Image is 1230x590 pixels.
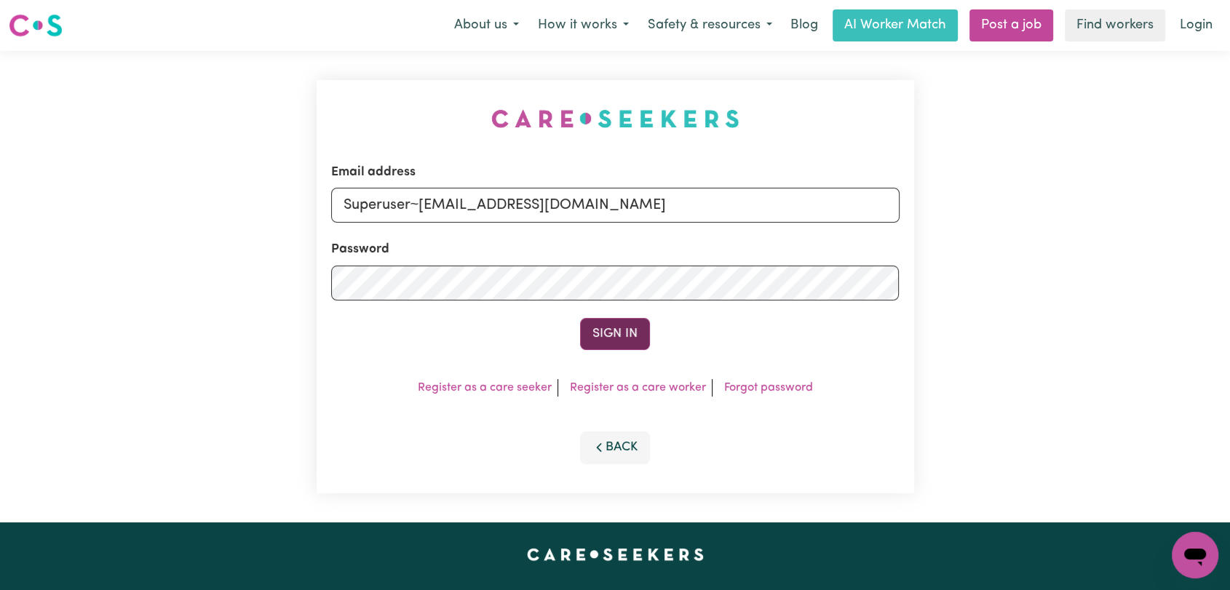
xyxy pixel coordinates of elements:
a: Post a job [969,9,1053,41]
input: Email address [331,188,900,223]
button: Safety & resources [638,10,782,41]
button: How it works [528,10,638,41]
iframe: Button to launch messaging window [1172,532,1218,578]
a: AI Worker Match [833,9,958,41]
a: Register as a care seeker [418,382,552,394]
a: Find workers [1065,9,1165,41]
a: Register as a care worker [570,382,706,394]
a: Careseekers logo [9,9,63,42]
a: Blog [782,9,827,41]
img: Careseekers logo [9,12,63,39]
a: Careseekers home page [527,549,704,560]
label: Email address [331,163,416,182]
a: Forgot password [724,382,813,394]
button: Back [580,431,650,463]
a: Login [1171,9,1221,41]
label: Password [331,240,389,259]
button: About us [445,10,528,41]
button: Sign In [580,318,650,350]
